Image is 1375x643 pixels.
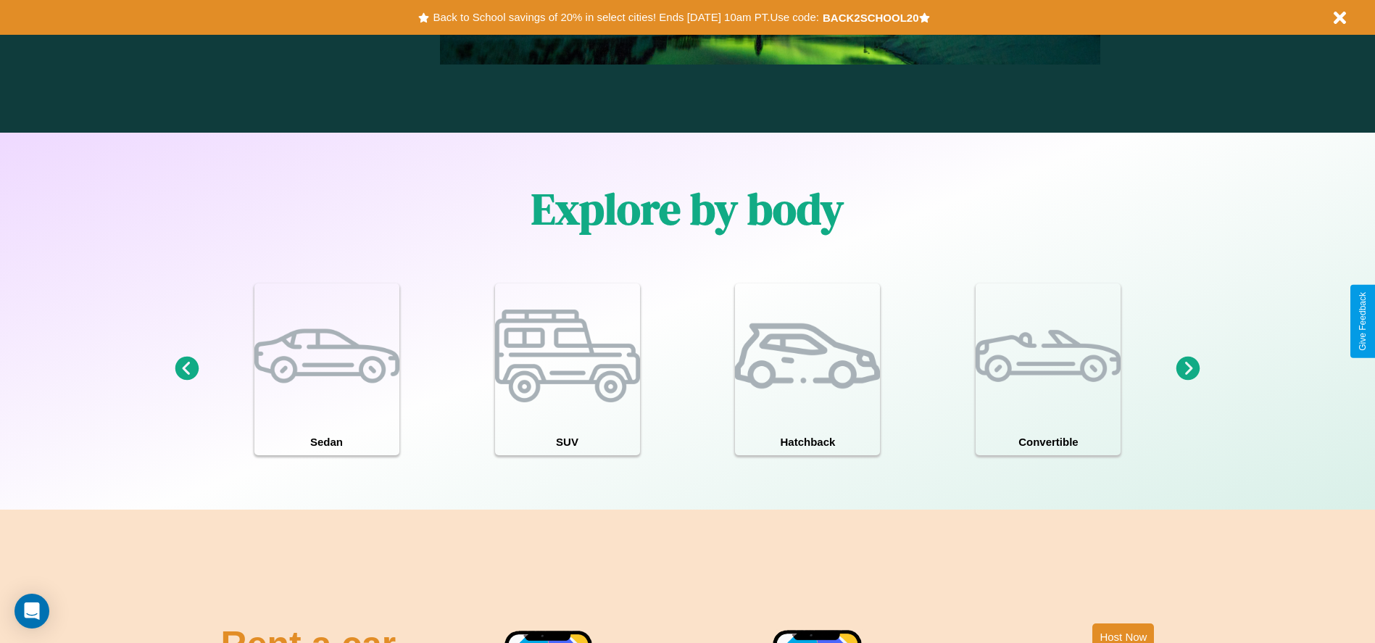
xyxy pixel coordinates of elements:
[531,179,844,238] h1: Explore by body
[429,7,822,28] button: Back to School savings of 20% in select cities! Ends [DATE] 10am PT.Use code:
[14,594,49,629] div: Open Intercom Messenger
[254,428,399,455] h4: Sedan
[976,428,1121,455] h4: Convertible
[823,12,919,24] b: BACK2SCHOOL20
[495,428,640,455] h4: SUV
[735,428,880,455] h4: Hatchback
[1358,292,1368,351] div: Give Feedback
